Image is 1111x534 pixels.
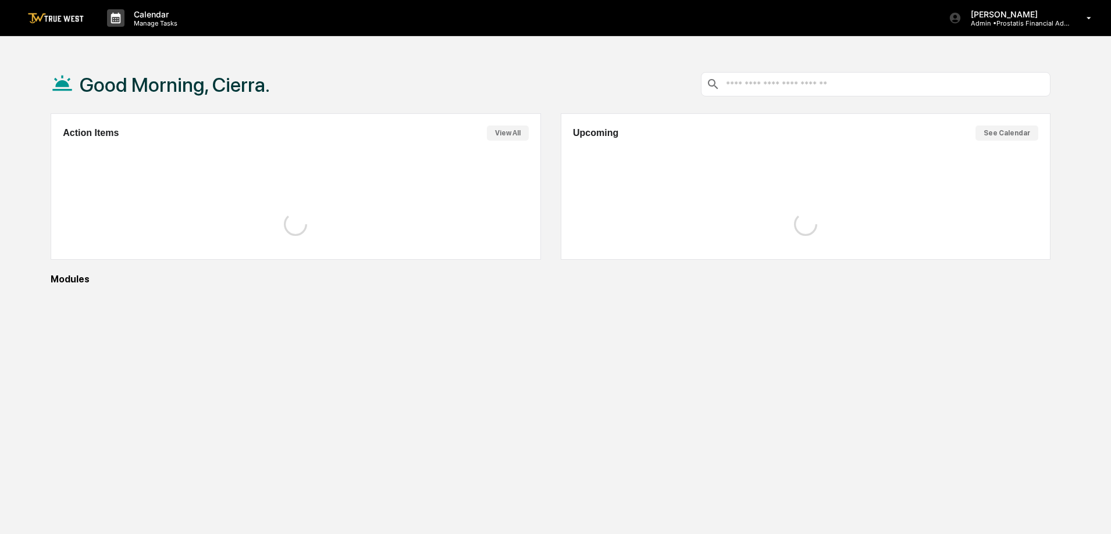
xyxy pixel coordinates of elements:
h2: Action Items [63,128,119,138]
h1: Good Morning, Cierra. [80,73,270,96]
button: View All [487,126,529,141]
h2: Upcoming [573,128,618,138]
p: Calendar [124,9,183,19]
img: logo [28,13,84,24]
div: Modules [51,274,1051,285]
p: [PERSON_NAME] [962,9,1070,19]
p: Manage Tasks [124,19,183,27]
button: See Calendar [975,126,1038,141]
p: Admin • Prostatis Financial Advisors [962,19,1070,27]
